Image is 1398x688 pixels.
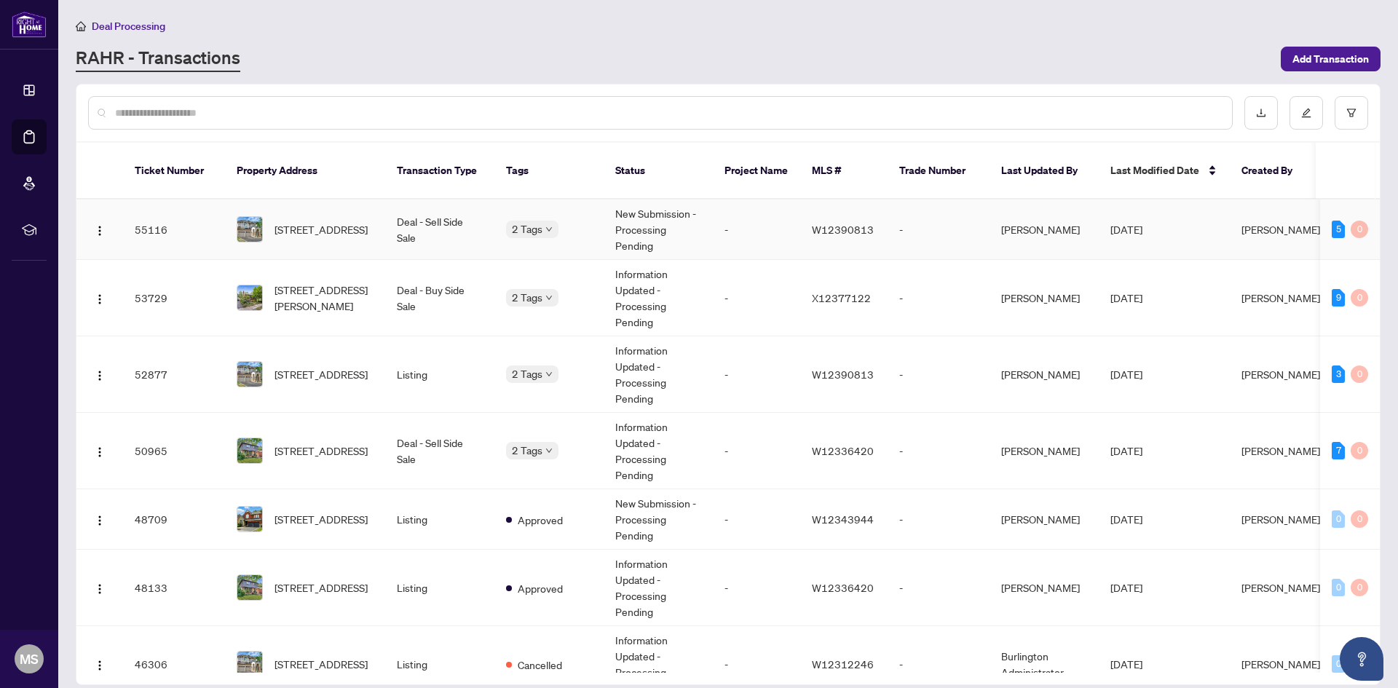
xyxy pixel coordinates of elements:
td: [PERSON_NAME] [990,199,1099,260]
td: - [888,413,990,489]
img: Logo [94,446,106,458]
span: [PERSON_NAME] [1241,291,1320,304]
button: Logo [88,439,111,462]
button: Open asap [1340,637,1383,681]
button: Add Transaction [1281,47,1381,71]
span: Approved [518,512,563,528]
span: [DATE] [1110,444,1142,457]
td: - [888,336,990,413]
span: W12343944 [812,513,874,526]
span: 2 Tags [512,221,542,237]
span: [STREET_ADDRESS] [275,580,368,596]
div: 0 [1351,579,1368,596]
td: - [713,489,800,550]
td: - [713,550,800,626]
span: [STREET_ADDRESS] [275,443,368,459]
td: New Submission - Processing Pending [604,489,713,550]
td: Listing [385,336,494,413]
td: - [888,199,990,260]
span: down [545,371,553,378]
span: [DATE] [1110,368,1142,381]
span: W12312246 [812,657,874,671]
td: Deal - Buy Side Sale [385,260,494,336]
div: 0 [1351,365,1368,383]
div: 7 [1332,442,1345,459]
td: New Submission - Processing Pending [604,199,713,260]
th: Property Address [225,143,385,199]
img: thumbnail-img [237,652,262,676]
div: 0 [1332,510,1345,528]
span: W12390813 [812,223,874,236]
td: - [888,260,990,336]
img: Logo [94,583,106,595]
th: Created By [1230,143,1317,199]
span: X12377122 [812,291,871,304]
th: Last Updated By [990,143,1099,199]
div: 0 [1351,221,1368,238]
span: 2 Tags [512,365,542,382]
span: W12336420 [812,581,874,594]
span: [PERSON_NAME] [1241,581,1320,594]
div: 0 [1351,442,1368,459]
td: Information Updated - Processing Pending [604,260,713,336]
div: 9 [1332,289,1345,307]
img: thumbnail-img [237,575,262,600]
img: Logo [94,370,106,381]
td: [PERSON_NAME] [990,489,1099,550]
td: Information Updated - Processing Pending [604,336,713,413]
span: down [545,447,553,454]
span: [PERSON_NAME] [1241,444,1320,457]
th: Trade Number [888,143,990,199]
span: [STREET_ADDRESS] [275,511,368,527]
th: MLS # [800,143,888,199]
span: MS [20,649,39,669]
td: Deal - Sell Side Sale [385,413,494,489]
span: filter [1346,108,1356,118]
img: logo [12,11,47,38]
button: download [1244,96,1278,130]
div: 0 [1351,510,1368,528]
a: RAHR - Transactions [76,46,240,72]
div: 0 [1332,579,1345,596]
td: - [888,489,990,550]
span: W12390813 [812,368,874,381]
td: [PERSON_NAME] [990,413,1099,489]
button: Logo [88,286,111,309]
td: - [713,413,800,489]
th: Last Modified Date [1099,143,1230,199]
span: 2 Tags [512,442,542,459]
span: Approved [518,580,563,596]
img: Logo [94,515,106,526]
span: Cancelled [518,657,562,673]
td: Information Updated - Processing Pending [604,413,713,489]
td: 52877 [123,336,225,413]
span: down [545,294,553,301]
div: 0 [1332,655,1345,673]
td: [PERSON_NAME] [990,336,1099,413]
td: [PERSON_NAME] [990,550,1099,626]
span: [PERSON_NAME] [1241,657,1320,671]
img: thumbnail-img [237,438,262,463]
td: - [888,550,990,626]
span: [DATE] [1110,581,1142,594]
img: thumbnail-img [237,507,262,531]
img: thumbnail-img [237,285,262,310]
img: Logo [94,225,106,237]
img: thumbnail-img [237,217,262,242]
button: Logo [88,652,111,676]
span: [STREET_ADDRESS][PERSON_NAME] [275,282,374,314]
th: Ticket Number [123,143,225,199]
img: Logo [94,660,106,671]
button: Logo [88,576,111,599]
span: [DATE] [1110,657,1142,671]
span: Deal Processing [92,20,165,33]
td: Information Updated - Processing Pending [604,550,713,626]
td: 55116 [123,199,225,260]
td: 53729 [123,260,225,336]
button: Logo [88,363,111,386]
span: [DATE] [1110,513,1142,526]
span: edit [1301,108,1311,118]
td: 48133 [123,550,225,626]
span: [PERSON_NAME] [1241,513,1320,526]
button: filter [1335,96,1368,130]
